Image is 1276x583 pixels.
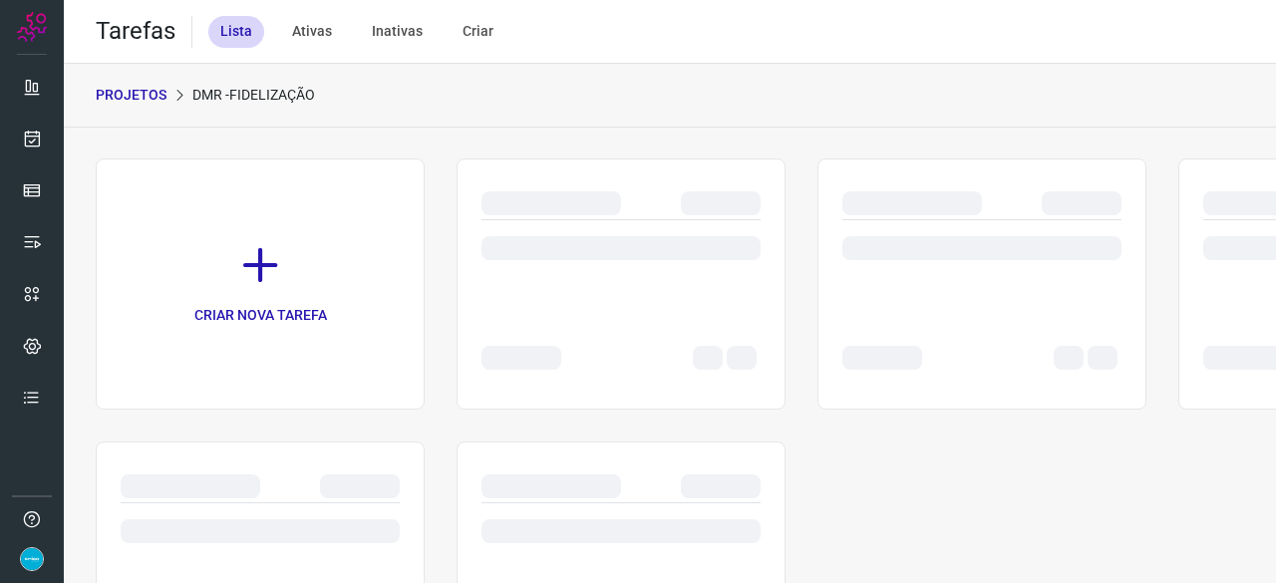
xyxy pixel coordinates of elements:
div: Ativas [280,16,344,48]
div: Criar [451,16,505,48]
p: DMR -Fidelização [192,85,315,106]
div: Inativas [360,16,435,48]
p: PROJETOS [96,85,166,106]
h2: Tarefas [96,17,175,46]
p: CRIAR NOVA TAREFA [194,305,327,326]
img: Logo [17,12,47,42]
img: 4352b08165ebb499c4ac5b335522ff74.png [20,547,44,571]
div: Lista [208,16,264,48]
